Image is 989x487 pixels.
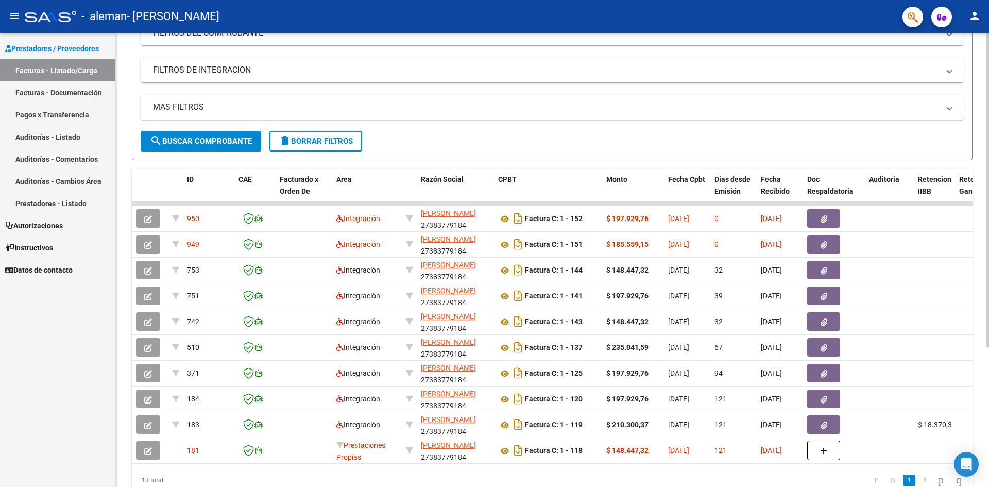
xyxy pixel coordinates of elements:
span: 510 [187,343,199,351]
span: [DATE] [761,266,782,274]
strong: $ 210.300,37 [606,421,649,429]
datatable-header-cell: ID [183,169,234,214]
span: Prestaciones Propias [336,441,385,461]
datatable-header-cell: CPBT [494,169,602,214]
span: Prestadores / Proveedores [5,43,99,54]
span: 0 [714,240,719,248]
span: [DATE] [668,369,689,377]
span: Integración [336,214,380,223]
span: Fecha Cpbt [668,175,705,183]
i: Descargar documento [511,339,525,356]
strong: Factura C: 1 - 151 [525,241,583,249]
span: 950 [187,214,199,223]
span: 32 [714,317,723,326]
span: 39 [714,292,723,300]
div: 27383779184 [421,440,490,461]
strong: $ 148.447,32 [606,266,649,274]
span: [DATE] [668,421,689,429]
div: 27383779184 [421,233,490,255]
span: [PERSON_NAME] [421,338,476,346]
div: Open Intercom Messenger [954,452,979,477]
span: [PERSON_NAME] [421,209,476,217]
span: Fecha Recibido [761,175,790,195]
span: 753 [187,266,199,274]
datatable-header-cell: Razón Social [417,169,494,214]
mat-icon: person [968,10,981,22]
span: 181 [187,446,199,455]
a: 2 [918,475,931,486]
strong: $ 185.559,15 [606,240,649,248]
datatable-header-cell: Retencion IIBB [914,169,955,214]
strong: Factura C: 1 - 120 [525,395,583,404]
i: Descargar documento [511,313,525,330]
span: Integración [336,266,380,274]
i: Descargar documento [511,262,525,278]
span: 121 [714,446,727,455]
span: [PERSON_NAME] [421,441,476,449]
span: Integración [336,369,380,377]
div: 27383779184 [421,362,490,384]
i: Descargar documento [511,365,525,381]
span: [PERSON_NAME] [421,261,476,269]
strong: $ 148.447,32 [606,317,649,326]
span: [DATE] [761,317,782,326]
span: [PERSON_NAME] [421,312,476,321]
span: Monto [606,175,627,183]
span: $ 18.370,36 [918,421,956,429]
span: 94 [714,369,723,377]
i: Descargar documento [511,236,525,253]
span: 67 [714,343,723,351]
i: Descargar documento [511,210,525,227]
span: [DATE] [668,343,689,351]
mat-icon: search [150,135,162,147]
strong: Factura C: 1 - 137 [525,344,583,352]
span: Integración [336,292,380,300]
span: [DATE] [761,421,782,429]
mat-expansion-panel-header: MAS FILTROS [141,95,964,120]
a: go to first page [869,475,882,486]
span: [DATE] [761,343,782,351]
datatable-header-cell: Días desde Emisión [710,169,757,214]
span: [DATE] [668,317,689,326]
strong: Factura C: 1 - 143 [525,318,583,326]
span: [PERSON_NAME] [421,415,476,424]
strong: Factura C: 1 - 119 [525,421,583,429]
span: [DATE] [761,240,782,248]
span: [DATE] [668,214,689,223]
span: Días desde Emisión [714,175,751,195]
datatable-header-cell: Fecha Recibido [757,169,803,214]
span: [DATE] [761,446,782,455]
span: [DATE] [761,395,782,403]
button: Buscar Comprobante [141,131,261,152]
strong: $ 197.929,76 [606,292,649,300]
span: Auditoria [869,175,899,183]
i: Descargar documento [511,288,525,304]
span: 121 [714,395,727,403]
span: CAE [238,175,252,183]
span: Datos de contacto [5,264,73,276]
datatable-header-cell: CAE [234,169,276,214]
span: [PERSON_NAME] [421,235,476,243]
span: Razón Social [421,175,464,183]
span: [PERSON_NAME] [421,390,476,398]
i: Descargar documento [511,391,525,407]
span: 121 [714,421,727,429]
strong: $ 148.447,32 [606,446,649,455]
datatable-header-cell: Monto [602,169,664,214]
span: 32 [714,266,723,274]
span: [DATE] [761,292,782,300]
div: 27383779184 [421,414,490,435]
datatable-header-cell: Auditoria [865,169,914,214]
span: 751 [187,292,199,300]
span: [DATE] [668,395,689,403]
span: [DATE] [761,369,782,377]
div: 27383779184 [421,311,490,332]
datatable-header-cell: Fecha Cpbt [664,169,710,214]
div: 27383779184 [421,337,490,358]
mat-icon: delete [279,135,291,147]
span: Autorizaciones [5,220,63,231]
span: Instructivos [5,242,53,254]
strong: $ 197.929,76 [606,395,649,403]
span: Doc Respaldatoria [807,175,854,195]
i: Descargar documento [511,416,525,433]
